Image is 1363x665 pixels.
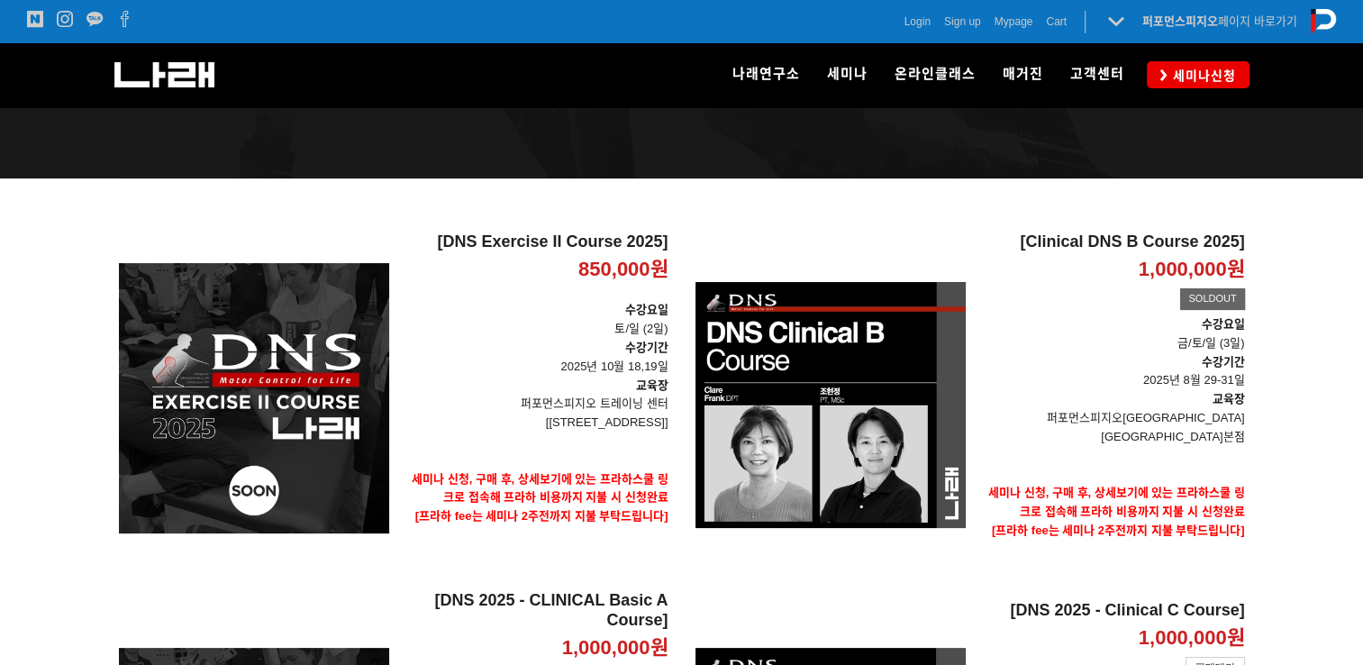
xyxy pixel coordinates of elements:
strong: 수강기간 [1202,355,1245,369]
p: 850,000원 [578,257,668,283]
a: 매거진 [989,43,1057,106]
strong: 퍼포먼스피지오 [1142,14,1218,28]
p: 금/토/일 (3일) [979,334,1245,353]
p: 퍼포먼스피지오 트레이닝 센터 [403,395,668,414]
strong: 세미나 신청, 구매 후, 상세보기에 있는 프라하스쿨 링크로 접속해 프라하 비용까지 지불 시 신청완료 [412,472,668,505]
p: 2025년 8월 29-31일 [979,353,1245,391]
span: 세미나 [827,66,868,82]
strong: 교육장 [1213,392,1245,405]
span: 매거진 [1003,66,1043,82]
span: 세미나신청 [1168,67,1236,85]
a: Cart [1046,13,1067,31]
span: 나래연구소 [732,66,800,82]
a: 온라인클래스 [881,43,989,106]
span: 고객센터 [1070,66,1124,82]
strong: 수강요일 [625,303,668,316]
a: 나래연구소 [719,43,813,106]
strong: 교육장 [636,378,668,392]
strong: 수강요일 [1202,317,1245,331]
p: 1,000,000원 [1139,257,1245,283]
p: 토/일 (2일) [403,301,668,339]
span: [프라하 fee는 세미나 2주전까지 지불 부탁드립니다] [992,524,1245,537]
strong: 수강기간 [625,341,668,354]
p: 1,000,000원 [1139,625,1245,651]
a: Sign up [944,13,981,31]
strong: 세미나 신청, 구매 후, 상세보기에 있는 프라하스쿨 링크로 접속해 프라하 비용까지 지불 시 신청완료 [988,486,1245,518]
h2: [DNS Exercise II Course 2025] [403,232,668,252]
h2: [DNS 2025 - CLINICAL Basic A Course] [403,591,668,630]
span: 온라인클래스 [895,66,976,82]
a: Mypage [995,13,1033,31]
p: 퍼포먼스피지오[GEOGRAPHIC_DATA] [GEOGRAPHIC_DATA]본점 [979,409,1245,447]
a: [DNS Exercise II Course 2025] 850,000원 수강요일토/일 (2일)수강기간 2025년 10월 18,19일교육장퍼포먼스피지오 트레이닝 센터[[STREE... [403,232,668,564]
div: SOLDOUT [1180,288,1244,310]
p: 1,000,000원 [562,635,668,661]
a: 고객센터 [1057,43,1138,106]
span: [프라하 fee는 세미나 2주전까지 지불 부탁드립니다] [415,509,668,523]
a: Login [904,13,931,31]
a: 세미나신청 [1147,61,1249,87]
p: 2025년 10월 18,19일 [403,339,668,377]
h2: [Clinical DNS B Course 2025] [979,232,1245,252]
p: [[STREET_ADDRESS]] [403,414,668,433]
a: 세미나 [813,43,881,106]
h2: [DNS 2025 - Clinical C Course] [979,601,1245,621]
a: 퍼포먼스피지오페이지 바로가기 [1142,14,1297,28]
a: [Clinical DNS B Course 2025] 1,000,000원 SOLDOUT 수강요일금/토/일 (3일)수강기간 2025년 8월 29-31일교육장퍼포먼스피지오[GEOG... [979,232,1245,578]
